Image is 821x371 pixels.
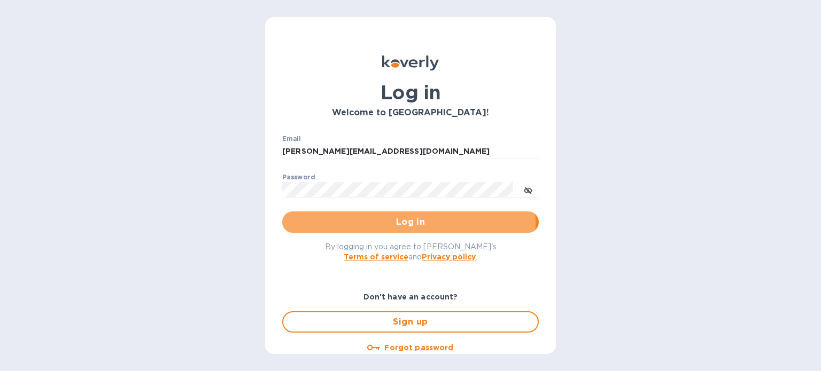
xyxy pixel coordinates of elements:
[282,108,539,118] h3: Welcome to [GEOGRAPHIC_DATA]!
[291,216,530,228] span: Log in
[325,242,497,261] span: By logging in you agree to [PERSON_NAME]'s and .
[384,343,453,352] u: Forgot password
[363,293,458,301] b: Don't have an account?
[382,56,439,70] img: Koverly
[282,174,315,180] label: Password
[344,252,408,261] a: Terms of service
[517,179,539,200] button: toggle password visibility
[282,211,539,233] button: Log in
[282,136,301,142] label: Email
[282,81,539,104] h1: Log in
[292,315,529,328] span: Sign up
[282,144,539,160] input: Enter email address
[282,311,539,333] button: Sign up
[422,252,476,261] a: Privacy policy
